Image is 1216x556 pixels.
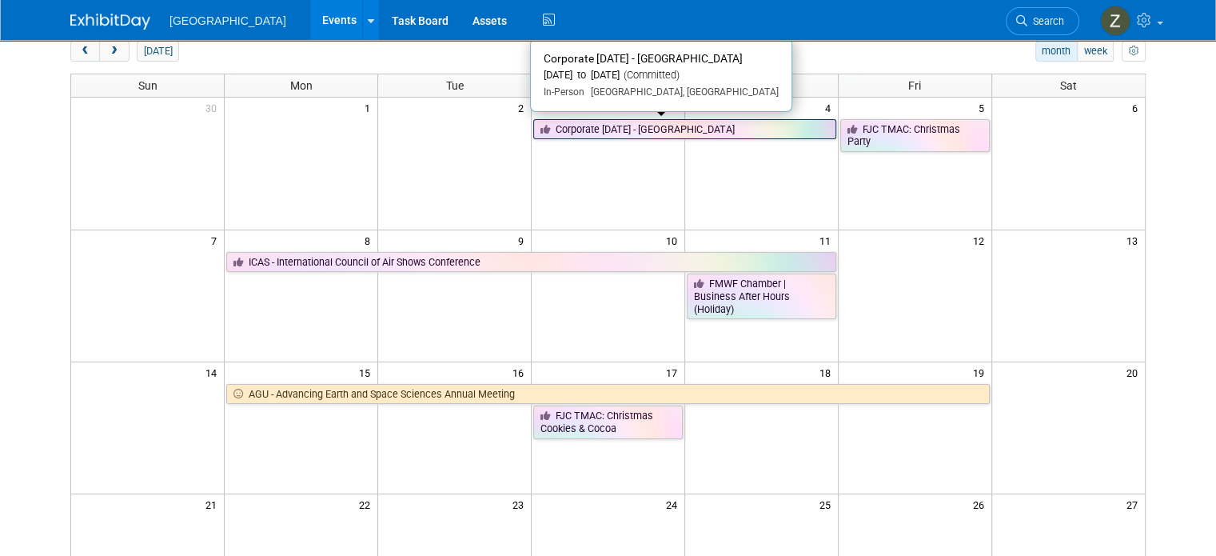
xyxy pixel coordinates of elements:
span: [GEOGRAPHIC_DATA], [GEOGRAPHIC_DATA] [584,86,779,98]
span: Tue [446,79,464,92]
span: 10 [664,230,684,250]
span: 2 [516,98,531,118]
span: Search [1027,15,1064,27]
span: 8 [363,230,377,250]
a: Search [1006,7,1079,35]
a: AGU - Advancing Earth and Space Sciences Annual Meeting [226,384,989,405]
span: 23 [511,494,531,514]
span: 12 [971,230,991,250]
a: FMWF Chamber | Business After Hours (Holiday) [687,274,836,319]
span: In-Person [544,86,584,98]
button: myCustomButton [1122,41,1146,62]
i: Personalize Calendar [1128,46,1138,57]
button: month [1035,41,1078,62]
a: FJC TMAC: Christmas Party [840,119,990,152]
a: ICAS - International Council of Air Shows Conference [226,252,835,273]
img: Zoe Graham [1100,6,1130,36]
img: ExhibitDay [70,14,150,30]
a: Corporate [DATE] - [GEOGRAPHIC_DATA] [533,119,836,140]
span: 11 [818,230,838,250]
span: 14 [204,362,224,382]
span: 21 [204,494,224,514]
span: 19 [971,362,991,382]
span: 17 [664,362,684,382]
span: Fri [908,79,921,92]
span: 16 [511,362,531,382]
span: 9 [516,230,531,250]
a: FJC TMAC: Christmas Cookies & Cocoa [533,406,683,438]
span: [GEOGRAPHIC_DATA] [169,14,286,27]
span: 20 [1125,362,1145,382]
span: 15 [357,362,377,382]
span: 7 [209,230,224,250]
span: 6 [1130,98,1145,118]
span: Mon [290,79,313,92]
button: prev [70,41,100,62]
span: 1 [363,98,377,118]
span: 4 [823,98,838,118]
span: Sat [1060,79,1077,92]
div: [DATE] to [DATE] [544,69,779,82]
span: 13 [1125,230,1145,250]
span: (Committed) [620,69,680,81]
span: 5 [977,98,991,118]
button: [DATE] [137,41,179,62]
span: Sun [138,79,157,92]
span: 24 [664,494,684,514]
button: week [1077,41,1114,62]
span: 30 [204,98,224,118]
span: 26 [971,494,991,514]
span: 25 [818,494,838,514]
span: 22 [357,494,377,514]
span: Corporate [DATE] - [GEOGRAPHIC_DATA] [544,52,743,65]
span: 27 [1125,494,1145,514]
button: next [99,41,129,62]
span: 18 [818,362,838,382]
